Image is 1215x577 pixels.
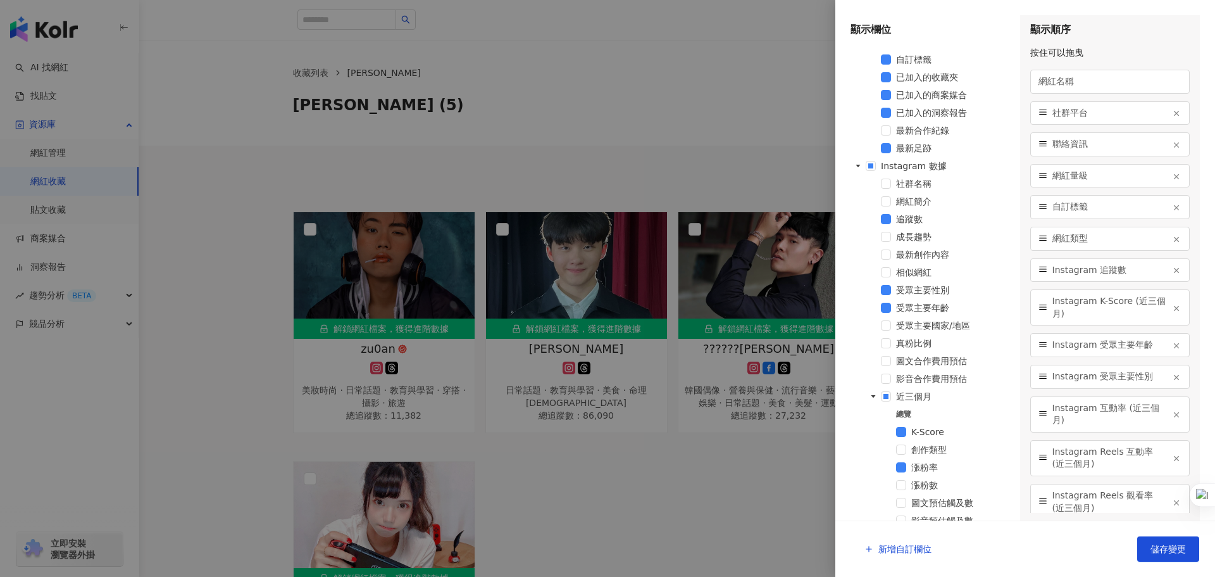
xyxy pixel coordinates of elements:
[896,141,1011,156] span: 最新足跡
[1052,371,1167,383] span: Instagram 受眾主要性別
[896,176,1011,191] span: 社群名稱
[896,212,1011,227] span: 追蹤數
[896,318,1011,333] span: 受眾主要國家/地區
[896,214,923,224] span: 追蹤數
[1150,544,1186,554] span: 儲存變更
[896,250,949,260] span: 最新創作內容
[896,282,1011,298] span: 受眾主要性別
[896,374,967,384] span: 影音合作費用預估
[896,229,1011,244] span: 成長趨勢
[1030,23,1190,37] div: 顯示順序
[896,143,931,153] span: 最新足跡
[911,460,1011,475] span: 漲粉率
[896,353,1011,369] span: 圖文合作費用預估
[881,158,1011,174] span: Instagram 數據
[1030,258,1190,282] div: Instagram 追蹤數
[896,179,931,189] span: 社群名稱
[911,478,1011,493] span: 漲粉數
[1030,132,1190,156] div: 聯絡資訊
[896,338,931,348] span: 真粉比例
[1030,47,1190,60] div: 按住可以拖曳
[1030,484,1190,520] div: Instagram Reels 觀看率 (近三個月)
[878,544,931,554] span: 新增自訂欄位
[896,90,967,100] span: 已加入的商案媒合
[870,393,876,400] span: caret-down
[1030,195,1190,219] div: 自訂標籤
[896,52,1011,67] span: 自訂標籤
[1052,107,1167,120] span: 社群平台
[1030,440,1190,476] div: Instagram Reels 互動率 (近三個月)
[911,495,1011,510] span: 圖文預估觸及數
[911,498,973,508] span: 圖文預估觸及數
[911,445,947,455] span: 創作類型
[1038,75,1182,88] span: 網紅名稱
[896,303,949,313] span: 受眾主要年齡
[911,427,944,437] span: K-Score
[911,516,973,526] span: 影音預估觸及數
[1052,339,1167,352] span: Instagram 受眾主要年齡
[896,389,1011,404] span: 近三個月
[896,87,1011,103] span: 已加入的商案媒合
[896,336,1011,351] span: 真粉比例
[896,300,1011,315] span: 受眾主要年齡
[896,194,1011,209] span: 網紅簡介
[896,108,967,118] span: 已加入的洞察報告
[911,462,938,472] span: 漲粉率
[896,407,1011,422] div: 總覽
[1030,396,1190,433] div: Instagram 互動率 (近三個月)
[911,442,1011,457] span: 創作類型
[1052,232,1167,245] span: 網紅類型
[911,513,1011,528] span: 影音預估觸及數
[1030,101,1190,125] div: 社群平台
[1052,490,1167,514] span: Instagram Reels 觀看率 (近三個月)
[896,72,958,82] span: 已加入的收藏夾
[1052,170,1167,182] span: 網紅量級
[896,125,949,136] span: 最新合作紀錄
[1137,536,1199,562] button: 儲存變更
[855,163,861,169] span: caret-down
[896,356,967,366] span: 圖文合作費用預估
[1030,164,1190,188] div: 網紅量級
[1052,264,1167,277] span: Instagram 追蹤數
[911,480,938,490] span: 漲粉數
[896,54,931,65] span: 自訂標籤
[896,247,1011,262] span: 最新創作內容
[881,161,947,171] span: Instagram 數據
[896,105,1011,120] span: 已加入的洞察報告
[850,23,1011,37] div: 顯示欄位
[896,285,949,295] span: 受眾主要性別
[896,70,1011,85] span: 已加入的收藏夾
[911,424,1011,440] span: K-Score
[1030,289,1190,326] div: Instagram K-Score (近三個月)
[1052,446,1167,471] span: Instagram Reels 互動率 (近三個月)
[896,265,1011,280] span: 相似網紅
[896,232,931,242] span: 成長趨勢
[1052,402,1167,427] span: Instagram 互動率 (近三個月)
[1052,138,1167,151] span: 聯絡資訊
[851,536,945,562] button: 新增自訂欄位
[896,320,970,331] span: 受眾主要國家/地區
[1030,227,1190,251] div: 網紅類型
[1052,201,1167,213] span: 自訂標籤
[896,391,931,402] span: 近三個月
[896,371,1011,386] span: 影音合作費用預估
[1030,333,1190,357] div: Instagram 受眾主要年齡
[1052,295,1167,320] span: Instagram K-Score (近三個月)
[896,123,1011,138] span: 最新合作紀錄
[1030,365,1190,389] div: Instagram 受眾主要性別
[896,267,931,277] span: 相似網紅
[896,196,931,206] span: 網紅簡介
